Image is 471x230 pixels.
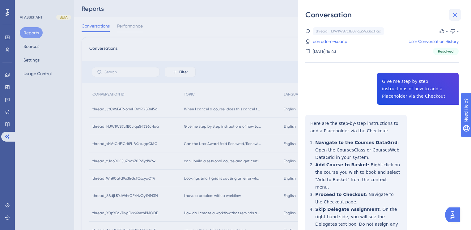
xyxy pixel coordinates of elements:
[313,38,347,45] a: corrodere~seanp
[445,206,464,224] iframe: UserGuiding AI Assistant Launcher
[409,38,459,45] a: User Conversation History
[316,29,381,34] div: thread_HJW1W87cfB0vlqu543S6cHaa
[15,2,39,9] span: Need Help?
[456,28,459,35] div: -
[438,49,454,54] span: Resolved
[446,28,448,35] div: -
[313,48,336,55] div: [DATE] 16:43
[305,10,464,20] div: Conversation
